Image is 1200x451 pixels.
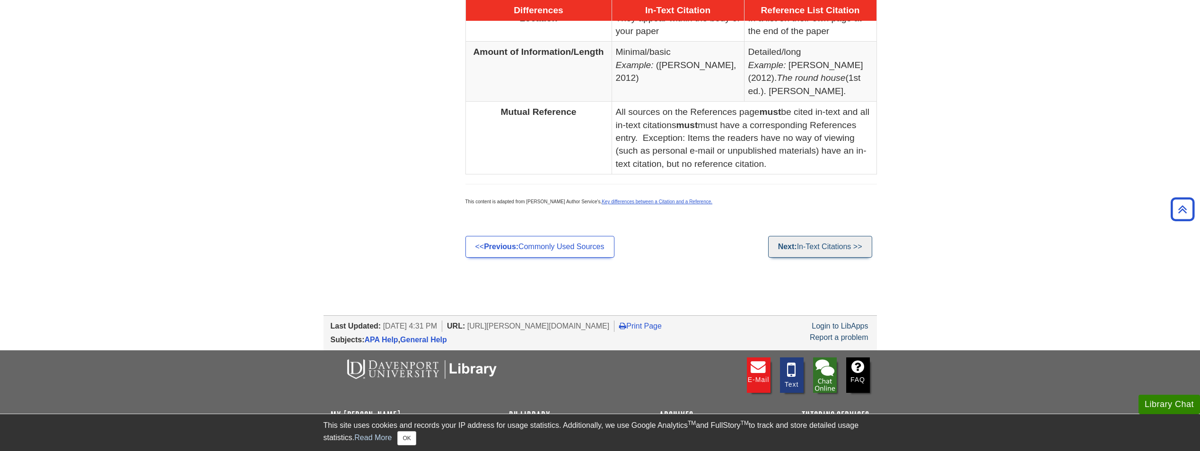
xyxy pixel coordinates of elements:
[759,107,781,117] strong: must
[514,6,563,16] span: Differences
[465,102,612,174] th: Mutual Reference
[813,357,837,393] li: Chat with Library
[802,410,869,421] a: Tutoring Services
[467,322,610,330] span: [URL][PERSON_NAME][DOMAIN_NAME]
[780,357,804,393] a: Text
[846,357,870,393] a: FAQ
[331,322,381,330] span: Last Updated:
[768,236,872,258] a: Next:In-Text Citations >>
[484,243,518,251] strong: Previous:
[331,410,401,421] a: My [PERSON_NAME]
[331,336,365,344] span: Subjects:
[741,420,749,426] sup: TM
[447,322,465,330] span: URL:
[612,102,876,174] td: All sources on the References page be cited in-text and all in-text citations must have a corresp...
[509,410,551,421] a: DU Library
[383,322,437,330] span: [DATE] 4:31 PM
[748,60,786,70] em: Example:
[619,322,626,330] i: Print Page
[659,410,693,421] a: Archives
[331,357,510,380] img: DU Libraries
[324,420,877,445] div: This site uses cookies and records your IP address for usage statistics. Additionally, we use Goo...
[778,243,797,251] strong: Next:
[747,357,771,393] a: E-mail
[688,420,696,426] sup: TM
[645,6,710,16] span: In-Text Citation
[812,322,868,330] a: Login to LibApps
[1167,203,1198,216] a: Back to Top
[400,336,447,344] a: General Help
[813,357,837,393] img: Library Chat
[810,333,868,341] a: Report a problem
[616,60,654,70] em: Example:
[619,322,662,330] a: Print Page
[744,42,876,102] td: Detailed/long [PERSON_NAME] (2012). (1st ed.). [PERSON_NAME].
[365,336,447,344] span: ,
[761,6,860,16] span: Reference List Citation
[612,42,744,102] td: Minimal/basic ([PERSON_NAME], 2012)
[354,434,392,442] a: Read More
[465,8,612,42] th: Location
[744,8,876,42] td: In a list on their own page at the end of the paper
[1139,395,1200,414] button: Library Chat
[465,199,713,204] span: This content is adapted from [PERSON_NAME] Author Service's,
[612,8,744,42] td: They appear within the body of your paper
[397,431,416,445] button: Close
[602,199,712,204] a: Key differences between a Citation and a Reference.
[465,236,614,258] a: <<Previous:Commonly Used Sources
[676,120,698,130] strong: must
[365,336,398,344] a: APA Help
[777,73,845,83] i: The round house
[470,45,608,58] p: Amount of Information/Length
